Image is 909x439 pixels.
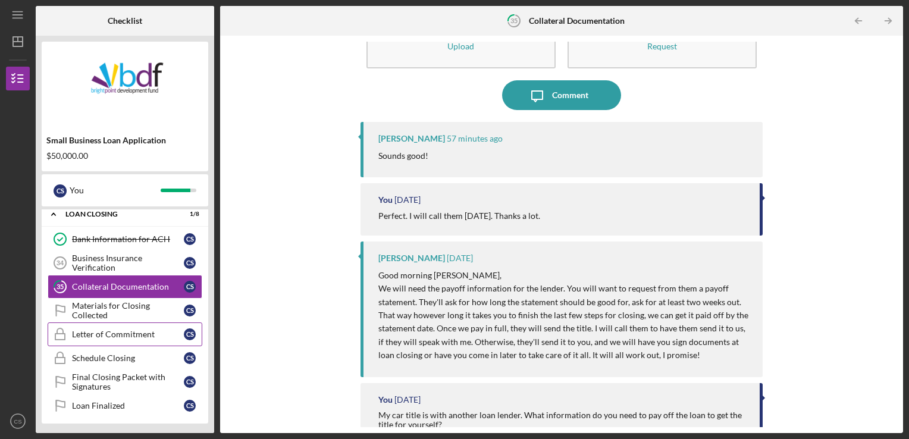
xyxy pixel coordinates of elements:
[48,394,202,418] a: Loan FinalizedCS
[72,234,184,244] div: Bank Information for ACH
[72,301,184,320] div: Materials for Closing Collected
[57,259,64,266] tspan: 34
[72,353,184,363] div: Schedule Closing
[54,184,67,197] div: C S
[378,269,751,282] p: Good morning [PERSON_NAME],
[378,253,445,263] div: [PERSON_NAME]
[48,370,202,394] a: Final Closing Packet with SignaturesCS
[184,400,196,412] div: C S
[48,346,202,370] a: Schedule ClosingCS
[178,211,199,218] div: 1 / 8
[108,16,142,26] b: Checklist
[46,151,203,161] div: $50,000.00
[394,395,421,404] time: 2025-09-30 14:24
[70,180,161,200] div: You
[510,17,518,24] tspan: 35
[378,149,428,162] p: Sounds good!
[378,410,748,429] div: My car title is with another loan lender. What information do you need to pay off the loan to get...
[184,281,196,293] div: C S
[552,80,588,110] div: Comment
[57,283,64,291] tspan: 35
[378,195,393,205] div: You
[447,134,503,143] time: 2025-10-01 18:22
[529,16,625,26] b: Collateral Documentation
[48,275,202,299] a: 35Collateral DocumentationCS
[378,282,751,362] p: We will need the payoff information for the lender. You will want to request from them a payoff s...
[447,253,473,263] time: 2025-09-30 17:19
[72,253,184,272] div: Business Insurance Verification
[48,251,202,275] a: 34Business Insurance VerificationCS
[184,305,196,316] div: C S
[72,330,184,339] div: Letter of Commitment
[14,418,21,425] text: CS
[378,211,540,221] div: Perfect. I will call them [DATE]. Thanks a lot.
[48,227,202,251] a: Bank Information for ACHCS
[184,376,196,388] div: C S
[72,282,184,291] div: Collateral Documentation
[72,401,184,410] div: Loan Finalized
[184,328,196,340] div: C S
[6,409,30,433] button: CS
[647,42,677,51] div: Request
[72,372,184,391] div: Final Closing Packet with Signatures
[46,136,203,145] div: Small Business Loan Application
[378,395,393,404] div: You
[42,48,208,119] img: Product logo
[184,233,196,245] div: C S
[394,195,421,205] time: 2025-09-30 17:21
[447,42,474,51] div: Upload
[184,352,196,364] div: C S
[48,322,202,346] a: Letter of CommitmentCS
[378,134,445,143] div: [PERSON_NAME]
[502,80,621,110] button: Comment
[48,299,202,322] a: Materials for Closing CollectedCS
[65,211,170,218] div: Loan Closing
[184,257,196,269] div: C S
